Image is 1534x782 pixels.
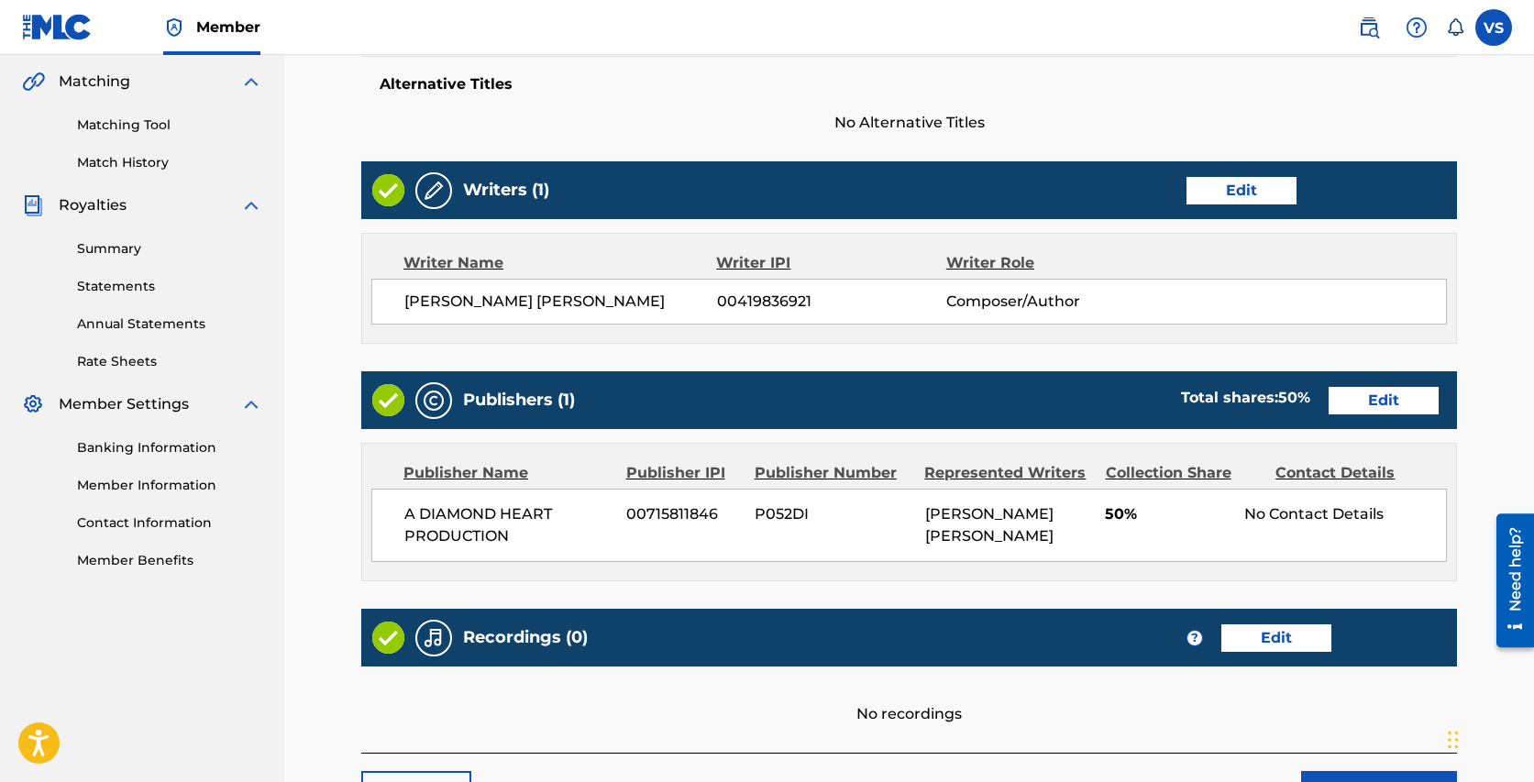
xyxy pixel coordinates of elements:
[423,627,445,649] img: Recordings
[1329,387,1439,414] a: Edit
[463,180,549,201] h5: Writers (1)
[423,180,445,202] img: Writers
[77,314,262,334] a: Annual Statements
[361,666,1457,725] div: No recordings
[1275,462,1432,484] div: Contact Details
[403,252,716,274] div: Writer Name
[946,252,1155,274] div: Writer Role
[1406,17,1428,39] img: help
[1483,507,1534,655] iframe: Resource Center
[1398,9,1435,46] div: Help
[77,239,262,259] a: Summary
[626,462,741,484] div: Publisher IPI
[22,194,44,216] img: Royalties
[59,71,130,93] span: Matching
[59,393,189,415] span: Member Settings
[22,14,93,40] img: MLC Logo
[403,462,612,484] div: Publisher Name
[1221,624,1331,652] a: Edit
[1105,503,1230,525] span: 50%
[372,174,404,206] img: Valid
[240,393,262,415] img: expand
[77,116,262,135] a: Matching Tool
[1187,631,1202,645] span: ?
[1278,389,1310,406] span: 50 %
[463,390,575,411] h5: Publishers (1)
[423,390,445,412] img: Publishers
[924,462,1091,484] div: Represented Writers
[1244,503,1446,525] div: No Contact Details
[716,252,945,274] div: Writer IPI
[372,384,404,416] img: Valid
[240,194,262,216] img: expand
[946,291,1154,313] span: Composer/Author
[361,112,1457,134] span: No Alternative Titles
[22,71,45,93] img: Matching
[77,352,262,371] a: Rate Sheets
[1351,9,1387,46] a: Public Search
[1181,387,1310,409] div: Total shares:
[196,17,260,38] span: Member
[1186,177,1297,204] a: Edit
[463,627,588,648] h5: Recordings (0)
[77,551,262,570] a: Member Benefits
[626,503,741,525] span: 00715811846
[163,17,185,39] img: Top Rightsholder
[717,291,946,313] span: 00419836921
[404,503,612,547] span: A DIAMOND HEART PRODUCTION
[59,194,127,216] span: Royalties
[77,277,262,296] a: Statements
[404,291,717,313] span: [PERSON_NAME] [PERSON_NAME]
[1442,694,1534,782] iframe: Chat Widget
[1475,9,1512,46] div: User Menu
[77,153,262,172] a: Match History
[22,393,44,415] img: Member Settings
[1448,712,1459,767] div: Drag
[77,438,262,457] a: Banking Information
[77,476,262,495] a: Member Information
[755,503,910,525] span: P052DI
[380,75,1439,94] h5: Alternative Titles
[1106,462,1263,484] div: Collection Share
[240,71,262,93] img: expand
[1446,18,1464,37] div: Notifications
[1358,17,1380,39] img: search
[372,622,404,654] img: Valid
[77,513,262,533] a: Contact Information
[755,462,911,484] div: Publisher Number
[925,505,1054,545] span: [PERSON_NAME] [PERSON_NAME]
